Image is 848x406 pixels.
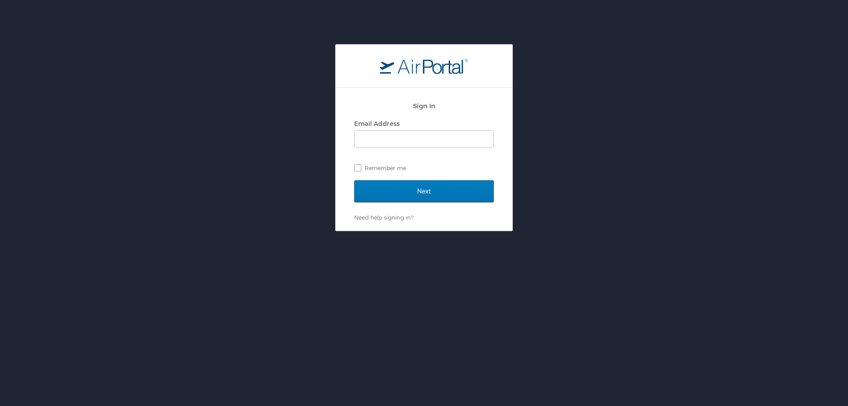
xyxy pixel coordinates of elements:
img: logo [380,58,468,74]
input: Next [354,180,494,202]
a: Need help signing in? [354,214,413,221]
h2: Sign In [354,101,494,111]
label: Remember me [354,161,494,175]
label: Email Address [354,120,400,127]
